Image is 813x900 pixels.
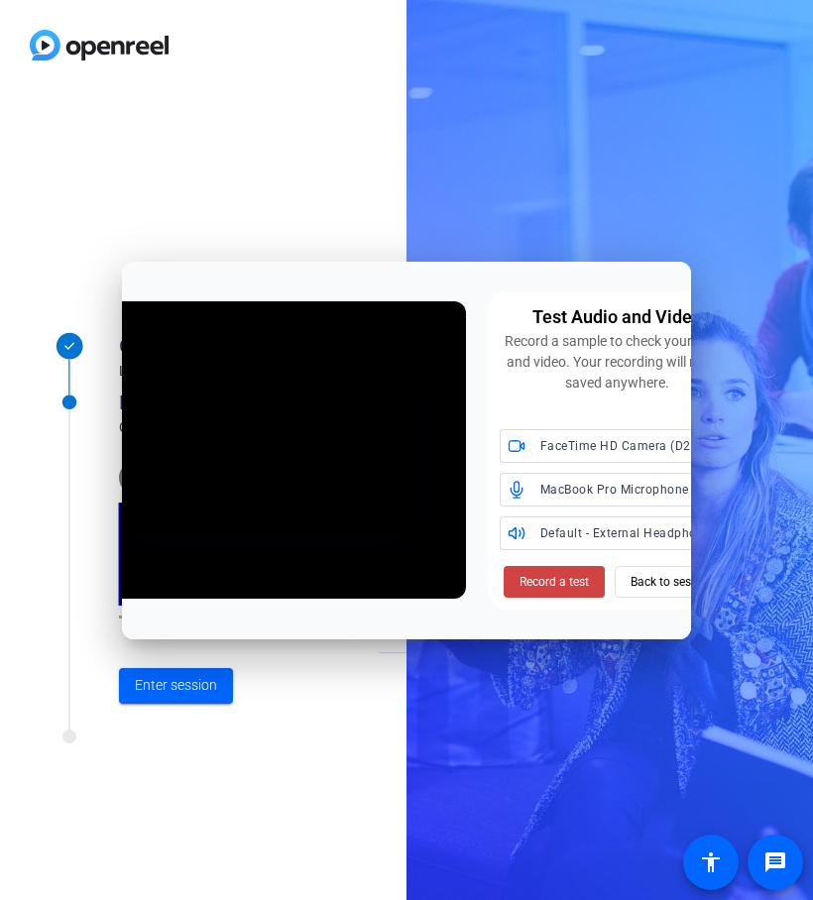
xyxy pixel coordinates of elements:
[532,303,702,331] div: Test Audio and Video
[135,675,217,696] span: Enter session
[504,566,605,598] button: Record a test
[540,481,743,497] span: MacBook Pro Microphone (Built-in)
[520,573,589,591] span: Record a test
[540,437,752,453] span: FaceTime HD Camera (D288:[DATE])
[119,417,556,438] div: Choose your settings
[500,331,735,394] div: Record a sample to check your audio and video. Your recording will not be saved anywhere.
[631,563,714,601] span: Back to session
[119,361,516,382] div: Looks like you've been invited to join
[119,388,556,417] div: Let's get connected.
[763,850,787,874] mat-icon: message
[699,850,723,874] mat-icon: accessibility
[615,566,730,598] button: Back to session
[119,331,516,361] div: Get Ready!
[540,524,770,540] span: Default - External Headphones (Built-in)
